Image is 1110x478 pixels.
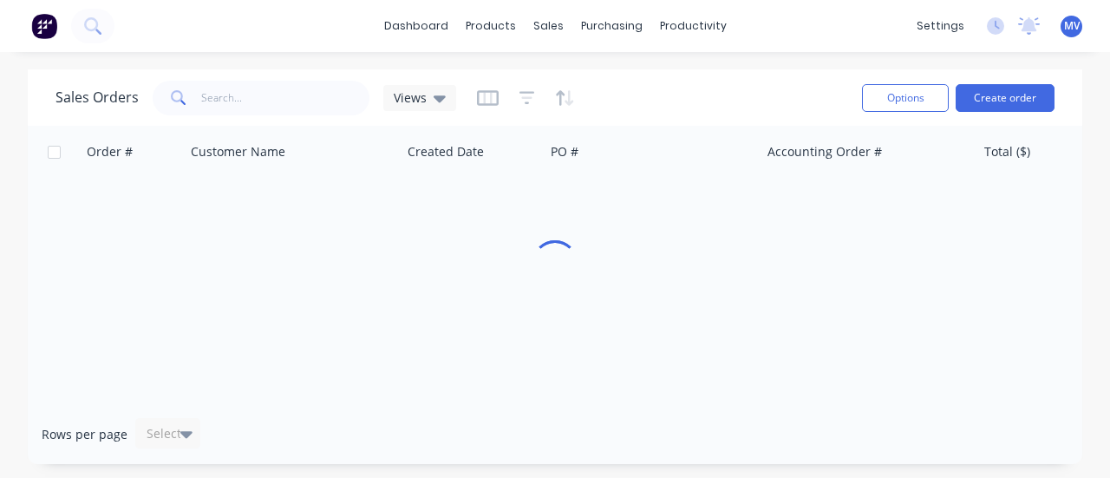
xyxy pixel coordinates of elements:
[408,143,484,160] div: Created Date
[201,81,370,115] input: Search...
[394,88,427,107] span: Views
[1064,18,1080,34] span: MV
[551,143,578,160] div: PO #
[572,13,651,39] div: purchasing
[457,13,525,39] div: products
[87,143,133,160] div: Order #
[191,143,285,160] div: Customer Name
[525,13,572,39] div: sales
[375,13,457,39] a: dashboard
[862,84,949,112] button: Options
[956,84,1054,112] button: Create order
[42,426,127,443] span: Rows per page
[55,89,139,106] h1: Sales Orders
[908,13,973,39] div: settings
[651,13,735,39] div: productivity
[147,425,192,442] div: Select...
[767,143,882,160] div: Accounting Order #
[31,13,57,39] img: Factory
[984,143,1030,160] div: Total ($)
